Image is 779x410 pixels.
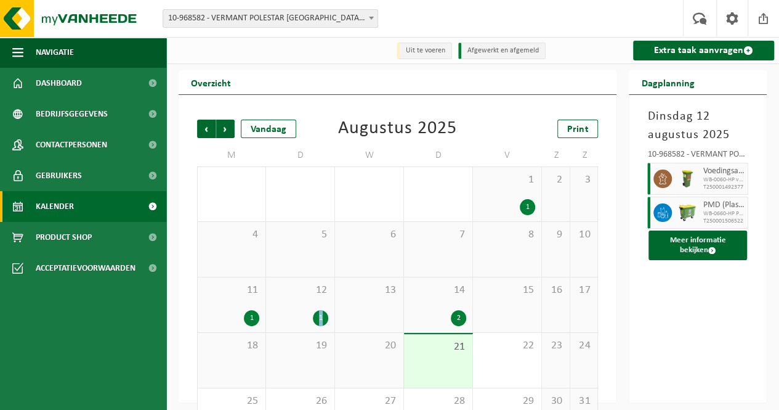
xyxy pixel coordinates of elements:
span: T250001506522 [703,218,745,225]
span: 30 [548,395,563,408]
span: 31 [576,395,592,408]
span: 17 [576,284,592,297]
span: PMD (Plastiek, Metaal, Drankkartons) (bedrijven) [703,200,745,210]
span: 26 [272,395,328,408]
span: 10-968582 - VERMANT POLESTAR ANTWERPEN - WIJNEGEM [163,10,377,27]
span: T250001492377 [703,184,745,191]
div: Augustus 2025 [338,120,457,138]
li: Afgewerkt en afgemeld [458,43,546,59]
span: 3 [576,173,592,187]
span: Dashboard [36,68,82,99]
span: 29 [479,395,535,408]
span: 2 [548,173,563,187]
div: 2 [451,310,466,326]
img: WB-0060-HPE-GN-50 [678,170,696,188]
td: Z [570,144,599,166]
span: Volgende [216,120,235,138]
li: Uit te voeren [397,43,452,59]
span: 6 [341,228,397,242]
span: 8 [479,228,535,242]
div: 10-968582 - VERMANT POLESTAR [GEOGRAPHIC_DATA] - [GEOGRAPHIC_DATA] [647,150,748,163]
span: Gebruikers [36,160,82,191]
td: W [335,144,404,166]
span: 18 [204,339,259,353]
span: 25 [204,395,259,408]
button: Meer informatie bekijken [648,231,747,260]
span: 21 [410,340,466,354]
span: Contactpersonen [36,129,107,160]
span: 5 [272,228,328,242]
span: 14 [410,284,466,297]
span: Product Shop [36,222,92,253]
span: 10-968582 - VERMANT POLESTAR ANTWERPEN - WIJNEGEM [163,9,378,28]
span: 20 [341,339,397,353]
span: Vorige [197,120,216,138]
h2: Overzicht [179,70,243,94]
span: 15 [479,284,535,297]
span: 4 [204,228,259,242]
div: 1 [520,199,535,215]
span: Navigatie [36,37,74,68]
div: Vandaag [241,120,296,138]
a: Print [557,120,598,138]
img: WB-0660-HPE-GN-50 [678,203,696,222]
div: 1 [244,310,259,326]
a: Extra taak aanvragen [633,41,774,60]
span: 7 [410,228,466,242]
span: 12 [272,284,328,297]
td: Z [542,144,570,166]
span: 23 [548,339,563,353]
span: Voedingsafval, bevat producten van dierlijke oorsprong, onverpakt, categorie 3 [703,166,745,176]
span: Acceptatievoorwaarden [36,253,135,284]
span: 10 [576,228,592,242]
span: 22 [479,339,535,353]
span: 28 [410,395,466,408]
span: 16 [548,284,563,297]
span: 1 [479,173,535,187]
td: D [404,144,473,166]
span: WB-0060-HP voedingsafval, bevat producten van dierlijke oors [703,176,745,184]
span: Print [567,125,588,134]
td: M [197,144,266,166]
td: D [266,144,335,166]
span: 9 [548,228,563,242]
span: Kalender [36,191,74,222]
td: V [473,144,542,166]
h3: Dinsdag 12 augustus 2025 [647,107,748,144]
span: Bedrijfsgegevens [36,99,108,129]
span: 13 [341,284,397,297]
span: 19 [272,339,328,353]
div: 1 [313,310,328,326]
span: 24 [576,339,592,353]
span: 27 [341,395,397,408]
span: 11 [204,284,259,297]
h2: Dagplanning [629,70,706,94]
span: WB-0660-HP PMD (Plastiek, Metaal, Drankkartons) (bedrijven) [703,210,745,218]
